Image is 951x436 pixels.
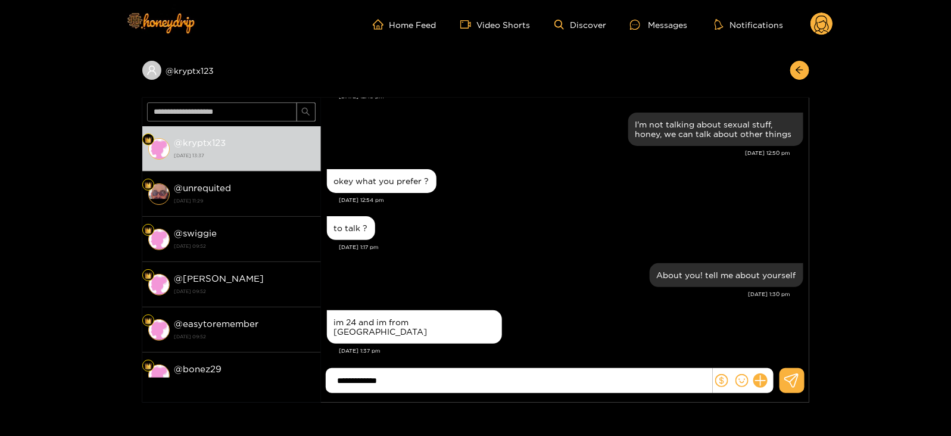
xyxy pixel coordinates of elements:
[339,196,803,204] div: [DATE] 12:54 pm
[174,286,315,297] strong: [DATE] 09:52
[735,374,749,387] span: smile
[174,138,226,148] strong: @ kryptx123
[148,138,170,160] img: conversation
[145,363,152,370] img: Fan Level
[630,18,687,32] div: Messages
[174,228,217,238] strong: @ swiggie
[174,331,315,342] strong: [DATE] 09:52
[327,149,791,157] div: [DATE] 12:50 pm
[327,216,375,240] div: Sep. 17, 1:17 pm
[145,272,152,279] img: Fan Level
[297,102,316,122] button: search
[174,183,232,193] strong: @ unrequited
[554,20,606,30] a: Discover
[146,65,157,76] span: user
[334,317,495,337] div: im 24 and im from [GEOGRAPHIC_DATA]
[174,376,315,387] strong: [DATE] 09:52
[327,310,502,344] div: Sep. 17, 1:37 pm
[174,150,315,161] strong: [DATE] 13:37
[174,364,222,374] strong: @ bonez29
[148,229,170,250] img: conversation
[460,19,531,30] a: Video Shorts
[327,169,436,193] div: Sep. 17, 12:54 pm
[657,270,796,280] div: About you! tell me about yourself
[713,372,731,390] button: dollar
[650,263,803,287] div: Sep. 17, 1:30 pm
[174,195,315,206] strong: [DATE] 11:29
[301,107,310,117] span: search
[174,319,259,329] strong: @ easytoremember
[334,223,368,233] div: to talk ?
[145,182,152,189] img: Fan Level
[148,274,170,295] img: conversation
[635,120,796,139] div: I'm not talking about sexual stuff, honey, we can talk about other things
[145,227,152,234] img: Fan Level
[373,19,389,30] span: home
[460,19,477,30] span: video-camera
[174,273,264,284] strong: @ [PERSON_NAME]
[145,317,152,325] img: Fan Level
[174,241,315,251] strong: [DATE] 09:52
[711,18,787,30] button: Notifications
[790,61,809,80] button: arrow-left
[142,61,321,80] div: @kryptx123
[715,374,728,387] span: dollar
[628,113,803,146] div: Sep. 17, 12:50 pm
[339,243,803,251] div: [DATE] 1:17 pm
[148,365,170,386] img: conversation
[145,136,152,144] img: Fan Level
[327,290,791,298] div: [DATE] 1:30 pm
[334,176,429,186] div: okey what you prefer ?
[148,319,170,341] img: conversation
[339,347,803,355] div: [DATE] 1:37 pm
[148,183,170,205] img: conversation
[373,19,436,30] a: Home Feed
[795,66,804,76] span: arrow-left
